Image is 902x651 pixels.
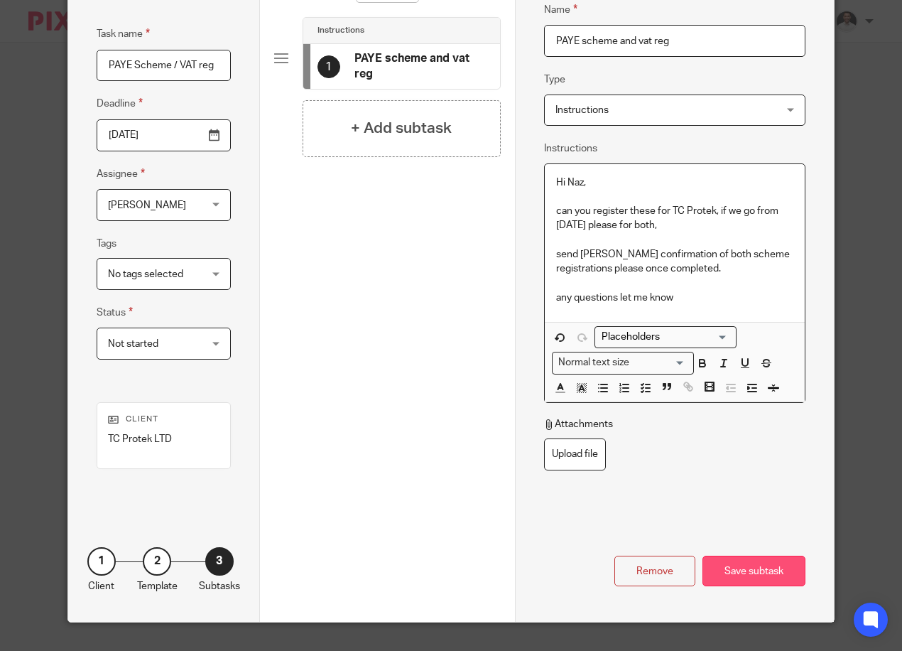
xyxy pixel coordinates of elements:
[137,579,178,593] p: Template
[614,556,695,586] div: Remove
[552,352,694,374] div: Search for option
[556,247,793,276] p: send [PERSON_NAME] confirmation of both scheme registrations please once completed.
[556,291,793,305] p: any questions let me know
[108,339,158,349] span: Not started
[143,547,171,576] div: 2
[556,204,793,233] p: can you register these for TC Protek, if we go from [DATE] please for both,
[594,326,737,348] div: Search for option
[634,355,685,370] input: Search for option
[97,26,150,42] label: Task name
[556,176,793,190] p: Hi Naz,
[555,355,633,370] span: Normal text size
[199,579,240,593] p: Subtasks
[97,237,116,251] label: Tags
[108,432,219,446] p: TC Protek LTD
[88,579,114,593] p: Client
[87,547,116,576] div: 1
[205,547,234,576] div: 3
[544,417,613,431] p: Attachments
[317,55,340,78] div: 1
[317,25,364,36] h4: Instructions
[555,105,609,115] span: Instructions
[97,95,143,112] label: Deadline
[552,352,694,374] div: Text styles
[354,51,486,82] h4: PAYE scheme and vat reg
[544,72,565,87] label: Type
[544,1,577,18] label: Name
[108,269,183,279] span: No tags selected
[108,414,219,425] p: Client
[544,141,597,156] label: Instructions
[351,117,452,139] h4: + Add subtask
[97,166,145,182] label: Assignee
[108,200,186,210] span: [PERSON_NAME]
[597,330,728,345] input: Search for option
[594,326,737,348] div: Placeholders
[702,556,805,586] div: Save subtask
[97,50,230,82] input: Task name
[544,439,606,470] label: Upload file
[97,304,133,321] label: Status
[97,119,230,151] input: Use the arrow keys to pick a date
